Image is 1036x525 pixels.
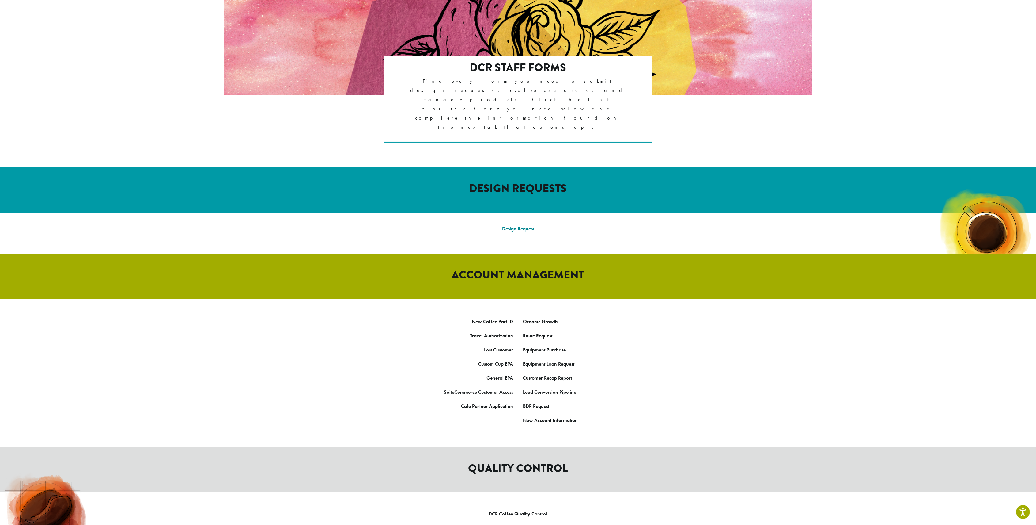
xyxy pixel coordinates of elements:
h2: DCR Staff Forms [410,61,626,74]
a: Lost Customer [484,347,513,353]
a: Lead Conversion Pipeline [523,389,576,395]
a: Custom Cup EPA [478,361,513,367]
h2: QUALITY CONTROL [343,462,693,475]
a: DCR Coffee Quality Control [489,511,547,517]
h2: DESIGN REQUESTS [343,182,693,195]
a: New Account Information [523,417,578,423]
a: Customer Recap Report [523,375,572,381]
a: se [561,347,566,353]
a: Route Request [523,332,552,339]
a: BDR Request [523,403,549,409]
a: Travel Authorization [470,332,513,339]
a: Design Request [502,225,534,232]
a: General EPA [486,375,513,381]
a: Organic Growth [523,318,558,325]
a: New Coffee Part ID [472,318,513,325]
a: Equipment Purcha [523,347,561,353]
p: Find every form you need to submit design requests, evolve customers, and manage products. Click ... [410,77,626,132]
a: SuiteCommerce Customer Access [444,389,513,395]
a: Cafe Partner Application [461,403,513,409]
h2: ACCOUNT MANAGEMENT [343,268,693,282]
a: Equipment Loan Request [523,361,574,367]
